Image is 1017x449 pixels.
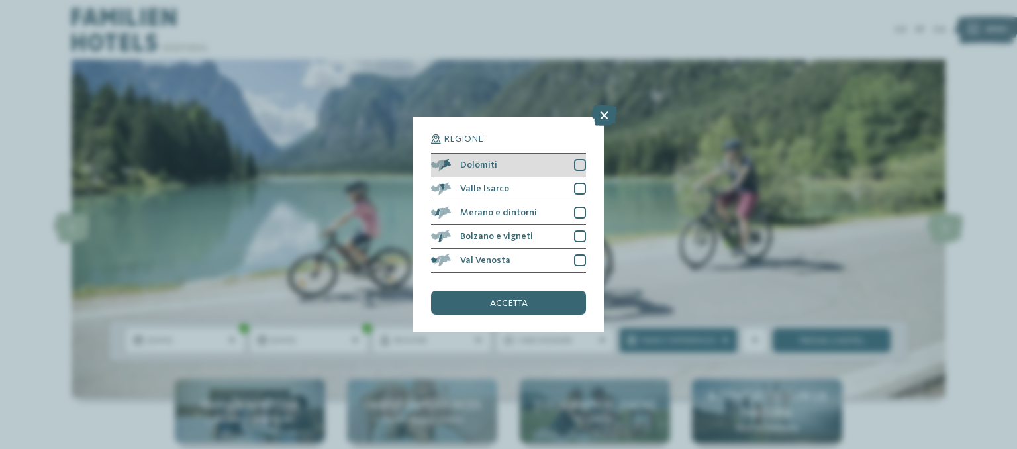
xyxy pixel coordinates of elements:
span: Merano e dintorni [460,208,537,217]
span: Val Venosta [460,256,510,265]
span: Regione [444,134,483,144]
span: accetta [490,299,528,308]
span: Valle Isarco [460,184,509,193]
span: Bolzano e vigneti [460,232,533,241]
span: Dolomiti [460,160,497,170]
